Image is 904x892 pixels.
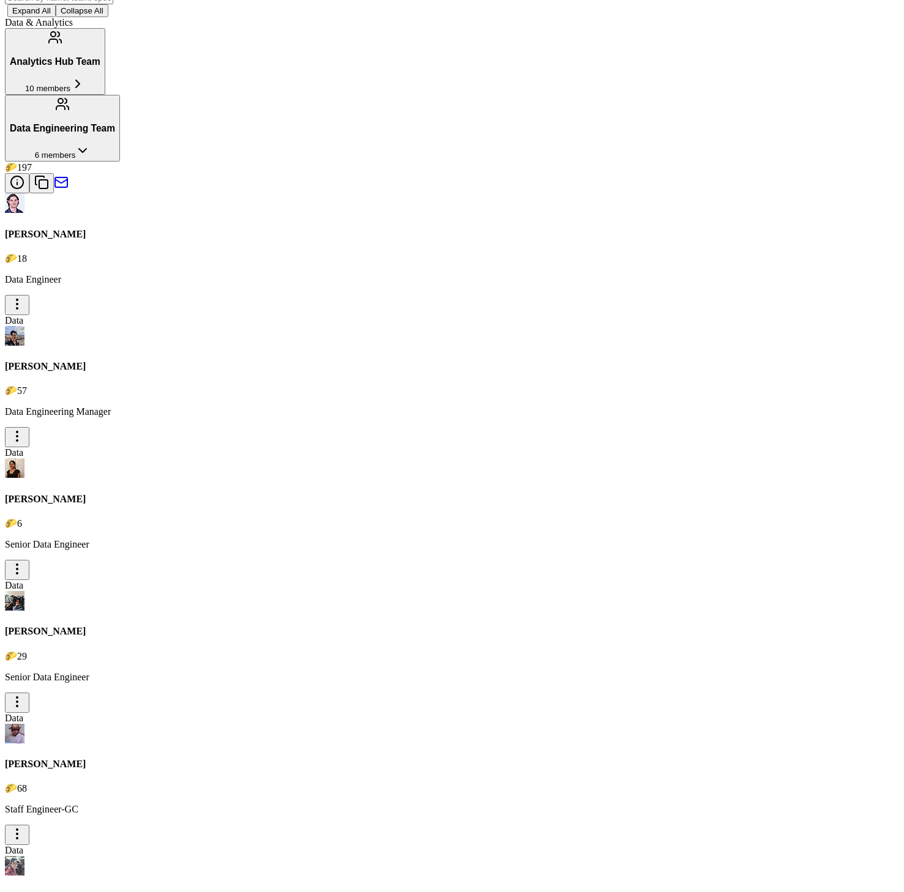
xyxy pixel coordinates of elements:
span: taco [5,253,17,264]
button: Expand All [7,4,56,17]
h4: [PERSON_NAME] [5,759,899,770]
a: Send email [54,181,69,191]
span: taco [5,162,17,173]
h4: [PERSON_NAME] [5,361,899,372]
span: 197 [17,162,32,173]
p: Data Engineering Manager [5,406,899,417]
span: Data [5,580,23,590]
h3: Data Engineering Team [10,123,115,134]
span: Data [5,845,23,855]
span: Data [5,713,23,723]
button: Analytics Hub Team10 members [5,28,105,95]
span: taco [5,518,17,529]
span: taco [5,651,17,661]
span: Data [5,315,23,325]
p: Senior Data Engineer [5,672,899,683]
h4: [PERSON_NAME] [5,626,899,637]
span: Data & Analytics [5,17,73,28]
h4: [PERSON_NAME] [5,229,899,240]
h3: Analytics Hub Team [10,56,100,67]
span: 6 members [35,151,76,160]
h4: [PERSON_NAME] [5,494,899,505]
p: Data Engineer [5,274,899,285]
p: Staff Engineer-GC [5,804,899,815]
span: 57 [17,385,27,396]
span: 18 [17,253,27,264]
span: 68 [17,783,27,794]
span: 6 [17,518,22,529]
button: Data Engineering Team6 members [5,95,120,162]
span: 10 members [25,84,70,93]
span: taco [5,783,17,794]
span: taco [5,385,17,396]
p: Senior Data Engineer [5,539,899,550]
span: Data [5,447,23,458]
button: Collapse All [56,4,108,17]
button: Copy email addresses [29,173,54,193]
button: Open Data Engineering Team info panel [5,173,29,193]
span: 29 [17,651,27,661]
